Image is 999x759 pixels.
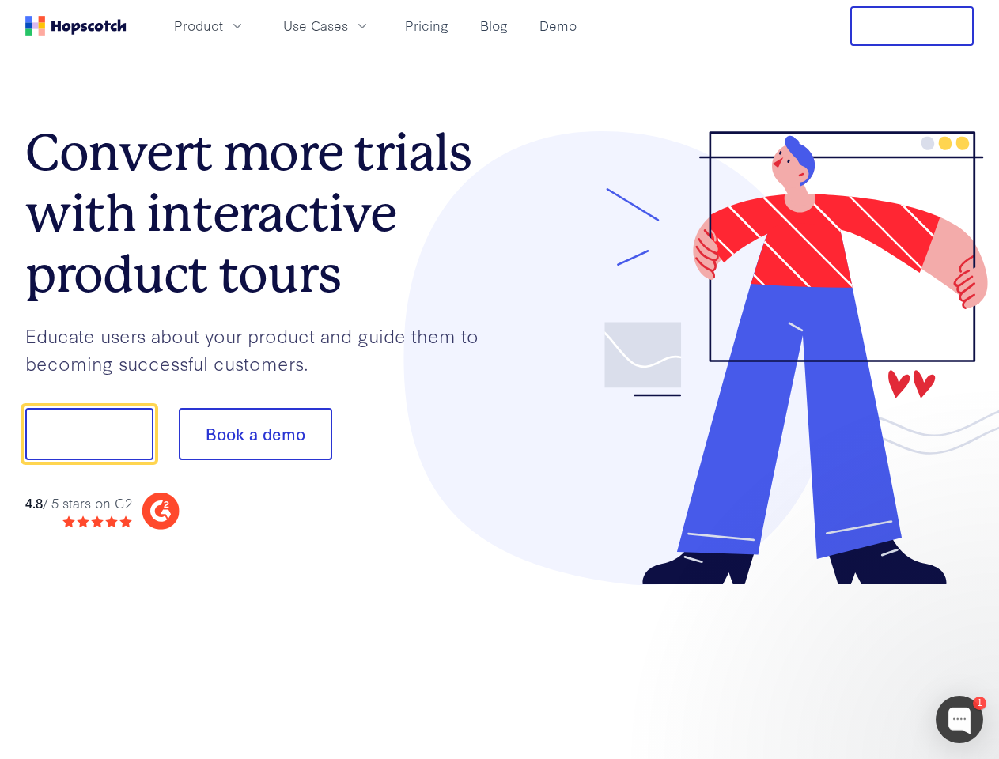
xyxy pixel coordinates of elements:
div: / 5 stars on G2 [25,493,132,513]
button: Book a demo [179,408,332,460]
button: Show me! [25,408,153,460]
h1: Convert more trials with interactive product tours [25,123,500,304]
button: Use Cases [274,13,380,39]
a: Demo [533,13,583,39]
div: 1 [973,697,986,710]
a: Blog [474,13,514,39]
strong: 4.8 [25,493,43,512]
a: Pricing [399,13,455,39]
span: Product [174,16,223,36]
button: Free Trial [850,6,974,46]
span: Use Cases [283,16,348,36]
a: Home [25,16,127,36]
button: Product [165,13,255,39]
p: Educate users about your product and guide them to becoming successful customers. [25,322,500,376]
